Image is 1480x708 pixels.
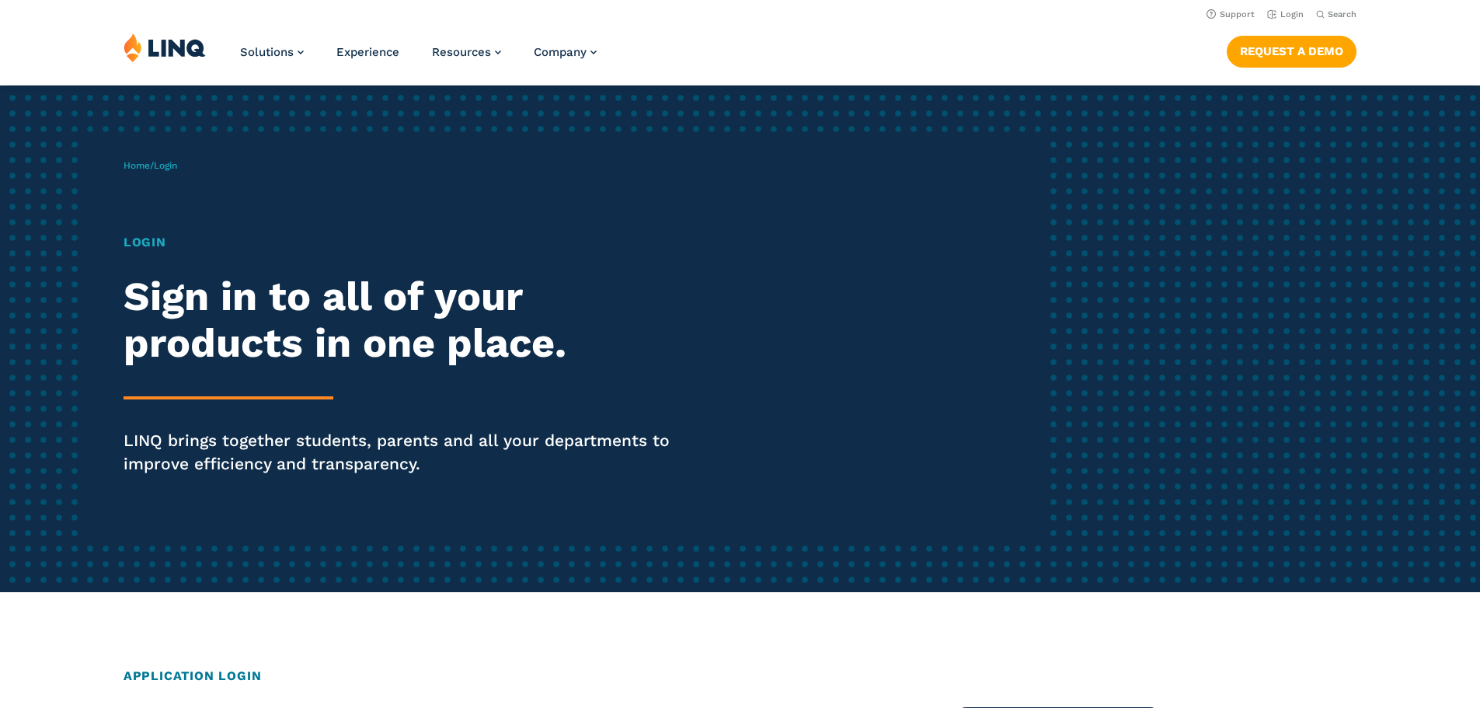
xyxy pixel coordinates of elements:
[1267,9,1304,19] a: Login
[124,160,150,171] a: Home
[1227,36,1356,67] a: Request a Demo
[1207,9,1255,19] a: Support
[124,233,694,252] h1: Login
[124,33,206,62] img: LINQ | K‑12 Software
[336,45,399,59] a: Experience
[240,45,294,59] span: Solutions
[124,160,177,171] span: /
[1227,33,1356,67] nav: Button Navigation
[124,274,694,367] h2: Sign in to all of your products in one place.
[240,45,304,59] a: Solutions
[534,45,587,59] span: Company
[124,429,694,476] p: LINQ brings together students, parents and all your departments to improve efficiency and transpa...
[240,33,597,84] nav: Primary Navigation
[154,160,177,171] span: Login
[534,45,597,59] a: Company
[124,667,1356,685] h2: Application Login
[432,45,501,59] a: Resources
[1316,9,1356,20] button: Open Search Bar
[1328,9,1356,19] span: Search
[432,45,491,59] span: Resources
